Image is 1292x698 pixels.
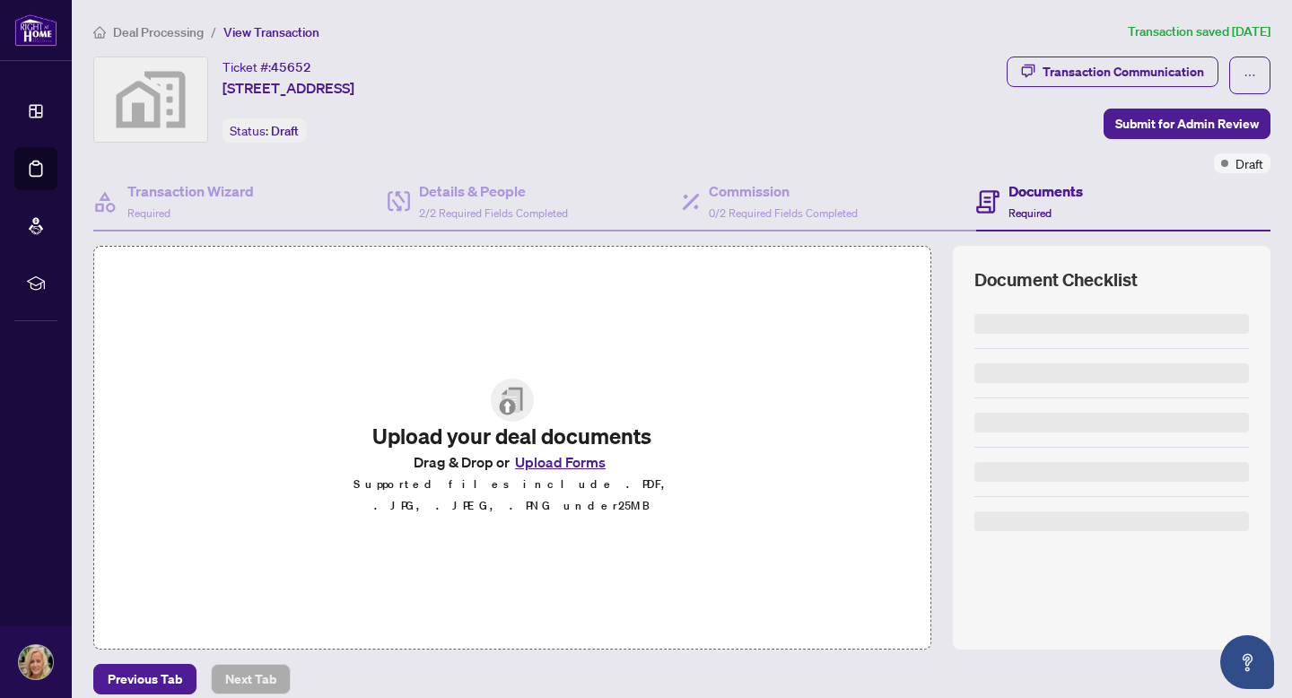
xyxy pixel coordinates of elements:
[1220,635,1274,689] button: Open asap
[974,267,1138,292] span: Document Checklist
[211,22,216,42] li: /
[1115,109,1259,138] span: Submit for Admin Review
[223,77,354,99] span: [STREET_ADDRESS]
[127,180,254,202] h4: Transaction Wizard
[510,450,611,474] button: Upload Forms
[93,664,196,694] button: Previous Tab
[223,24,319,40] span: View Transaction
[223,118,306,143] div: Status:
[93,26,106,39] span: home
[127,206,170,220] span: Required
[271,123,299,139] span: Draft
[223,57,311,77] div: Ticket #:
[1008,180,1083,202] h4: Documents
[339,474,685,517] p: Supported files include .PDF, .JPG, .JPEG, .PNG under 25 MB
[14,13,57,47] img: logo
[1244,69,1256,82] span: ellipsis
[419,180,568,202] h4: Details & People
[491,379,534,422] img: File Upload
[1008,206,1052,220] span: Required
[211,664,291,694] button: Next Tab
[1043,57,1204,86] div: Transaction Communication
[1104,109,1270,139] button: Submit for Admin Review
[1235,153,1263,173] span: Draft
[709,180,858,202] h4: Commission
[19,645,53,679] img: Profile Icon
[325,364,700,531] span: File UploadUpload your deal documentsDrag & Drop orUpload FormsSupported files include .PDF, .JPG...
[419,206,568,220] span: 2/2 Required Fields Completed
[1007,57,1218,87] button: Transaction Communication
[414,450,611,474] span: Drag & Drop or
[113,24,204,40] span: Deal Processing
[709,206,858,220] span: 0/2 Required Fields Completed
[1128,22,1270,42] article: Transaction saved [DATE]
[94,57,207,142] img: svg%3e
[271,59,311,75] span: 45652
[339,422,685,450] h2: Upload your deal documents
[108,665,182,694] span: Previous Tab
